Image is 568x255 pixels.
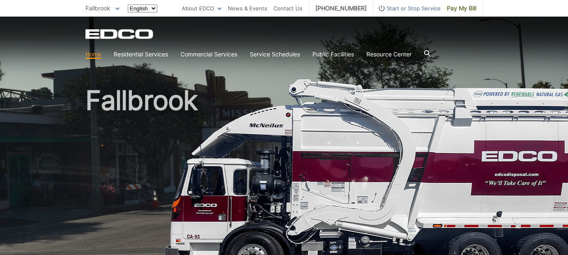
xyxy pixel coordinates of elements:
a: Residential Services [114,50,168,59]
span: Pay My Bill [447,4,476,13]
a: Public Facilities [312,50,354,59]
a: Service Schedules [250,50,300,59]
a: Home [85,50,101,59]
a: About EDCO [182,4,222,13]
a: Resource Center [366,50,412,59]
span: Fallbrook [85,5,110,12]
a: Commercial Services [180,50,237,59]
a: Contact Us [273,4,302,13]
a: News & Events [228,4,267,13]
select: Select a language [128,5,157,12]
a: EDCD logo. Return to the homepage. [85,29,154,39]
